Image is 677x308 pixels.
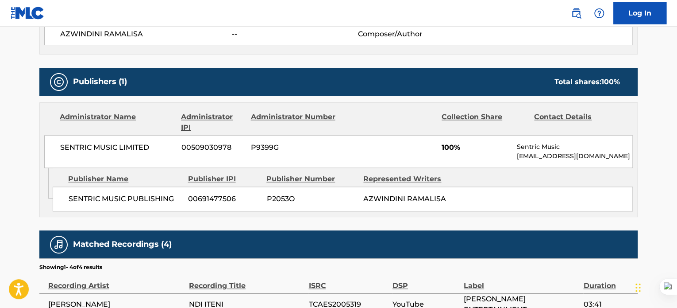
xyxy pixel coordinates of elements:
[517,152,632,161] p: [EMAIL_ADDRESS][DOMAIN_NAME]
[567,4,585,22] a: Public Search
[308,271,388,291] div: ISRC
[601,78,620,86] span: 100 %
[181,142,244,153] span: 00509030978
[594,8,604,19] img: help
[534,112,620,133] div: Contact Details
[73,239,172,250] h5: Matched Recordings (4)
[571,8,581,19] img: search
[442,112,527,133] div: Collection Share
[54,239,64,250] img: Matched Recordings
[633,265,677,308] iframe: Chat Widget
[392,271,459,291] div: DSP
[48,271,185,291] div: Recording Artist
[266,174,357,184] div: Publisher Number
[69,194,181,204] span: SENTRIC MUSIC PUBLISHING
[266,194,357,204] span: P2053O
[363,195,446,203] span: AZWINDINI RAMALISA
[517,142,632,152] p: Sentric Music
[250,112,336,133] div: Administrator Number
[181,112,244,133] div: Administrator IPI
[251,142,337,153] span: P9399G
[189,271,304,291] div: Recording Title
[464,271,579,291] div: Label
[188,194,260,204] span: 00691477506
[39,263,102,271] p: Showing 1 - 4 of 4 results
[583,271,633,291] div: Duration
[590,4,608,22] div: Help
[363,174,454,184] div: Represented Writers
[11,7,45,19] img: MLC Logo
[60,29,232,39] span: AZWINDINI RAMALISA
[188,174,260,184] div: Publisher IPI
[60,142,175,153] span: SENTRIC MUSIC LIMITED
[232,29,358,39] span: --
[60,112,174,133] div: Administrator Name
[358,29,472,39] span: Composer/Author
[554,77,620,87] div: Total shares:
[54,77,64,87] img: Publishers
[635,274,641,301] div: Drag
[613,2,666,24] a: Log In
[73,77,127,87] h5: Publishers (1)
[442,142,510,153] span: 100%
[68,174,181,184] div: Publisher Name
